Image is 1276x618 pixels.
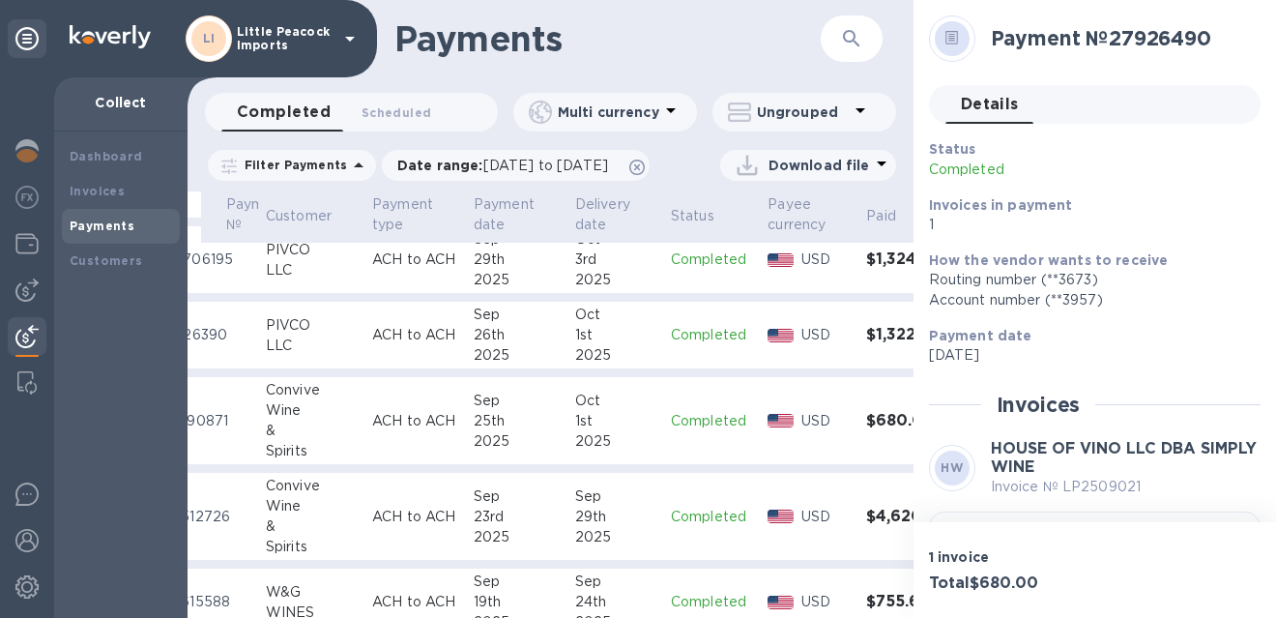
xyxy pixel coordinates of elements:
[474,391,560,411] div: Sep
[991,26,1245,50] h2: Payment № 27926490
[575,411,655,431] div: 1st
[70,149,143,163] b: Dashboard
[768,596,794,609] img: USD
[15,232,39,255] img: Wallets
[929,290,1245,310] div: Account number (**3957)
[768,194,826,235] p: Payee currency
[575,325,655,345] div: 1st
[474,431,560,452] div: 2025
[372,194,433,235] p: Payment type
[474,270,560,290] div: 2025
[203,31,216,45] b: LI
[768,414,794,427] img: USD
[474,325,560,345] div: 26th
[474,411,560,431] div: 25th
[961,91,1019,118] span: Details
[866,206,896,226] p: Paid
[575,345,655,366] div: 2025
[266,582,357,603] div: W&G
[70,184,125,198] b: Invoices
[372,507,458,527] p: ACH to ACH
[474,194,560,235] span: Payment date
[768,329,794,342] img: USD
[801,411,851,431] p: USD
[266,336,357,356] div: LLC
[768,253,794,267] img: USD
[929,574,1087,593] h3: Total $680.00
[929,345,1245,366] p: [DATE]
[164,411,250,431] p: 17690871
[757,103,849,122] p: Ungrouped
[801,325,851,345] p: USD
[266,315,357,336] div: PIVCO
[575,486,655,507] div: Sep
[226,194,287,235] p: Payment №
[70,253,143,268] b: Customers
[671,206,714,226] p: Status
[929,160,1140,180] p: Completed
[266,206,357,226] span: Customer
[266,496,357,516] div: Wine
[866,250,949,269] h3: $1,324.00
[382,150,650,181] div: Date range:[DATE] to [DATE]
[671,592,752,612] p: Completed
[866,326,949,344] h3: $1,322.68
[801,592,851,612] p: USD
[266,206,332,226] p: Customer
[15,186,39,209] img: Foreign exchange
[237,157,347,173] p: Filter Payments
[671,507,752,527] p: Completed
[474,345,560,366] div: 2025
[575,250,655,270] div: 3rd
[237,25,333,52] p: Little Peacock Imports
[997,393,1081,417] h2: Invoices
[397,156,618,175] p: Date range :
[394,18,821,59] h1: Payments
[266,537,357,557] div: Spirits
[474,194,535,235] p: Payment date
[226,194,312,235] span: Payment №
[801,250,851,270] p: USD
[164,250,250,270] p: 50706195
[164,507,250,527] p: 73512726
[266,516,357,537] div: &
[929,547,1087,567] p: 1 invoice
[929,215,1245,235] p: 1
[70,219,134,233] b: Payments
[866,412,949,430] h3: $680.00
[164,592,250,612] p: 38615588
[929,270,1245,290] div: Routing number (**3673)
[768,156,870,175] p: Download file
[575,194,655,235] span: Delivery date
[768,194,851,235] span: Payee currency
[575,507,655,527] div: 29th
[266,260,357,280] div: LLC
[575,431,655,452] div: 2025
[266,476,357,496] div: Convive
[575,391,655,411] div: Oct
[575,527,655,547] div: 2025
[991,439,1257,476] b: HOUSE OF VINO LLC DBA SIMPLY WINE
[372,592,458,612] p: ACH to ACH
[866,593,949,611] h3: $755.69
[474,486,560,507] div: Sep
[671,206,739,226] span: Status
[474,250,560,270] div: 29th
[474,305,560,325] div: Sep
[372,325,458,345] p: ACH to ACH
[266,441,357,461] div: Spirits
[474,592,560,612] div: 19th
[929,328,1032,343] b: Payment date
[266,421,357,441] div: &
[866,206,921,226] span: Paid
[474,507,560,527] div: 23rd
[575,572,655,592] div: Sep
[474,527,560,547] div: 2025
[266,240,357,260] div: PIVCO
[237,99,331,126] span: Completed
[372,411,458,431] p: ACH to ACH
[575,305,655,325] div: Oct
[474,572,560,592] div: Sep
[671,250,752,270] p: Completed
[575,194,630,235] p: Delivery date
